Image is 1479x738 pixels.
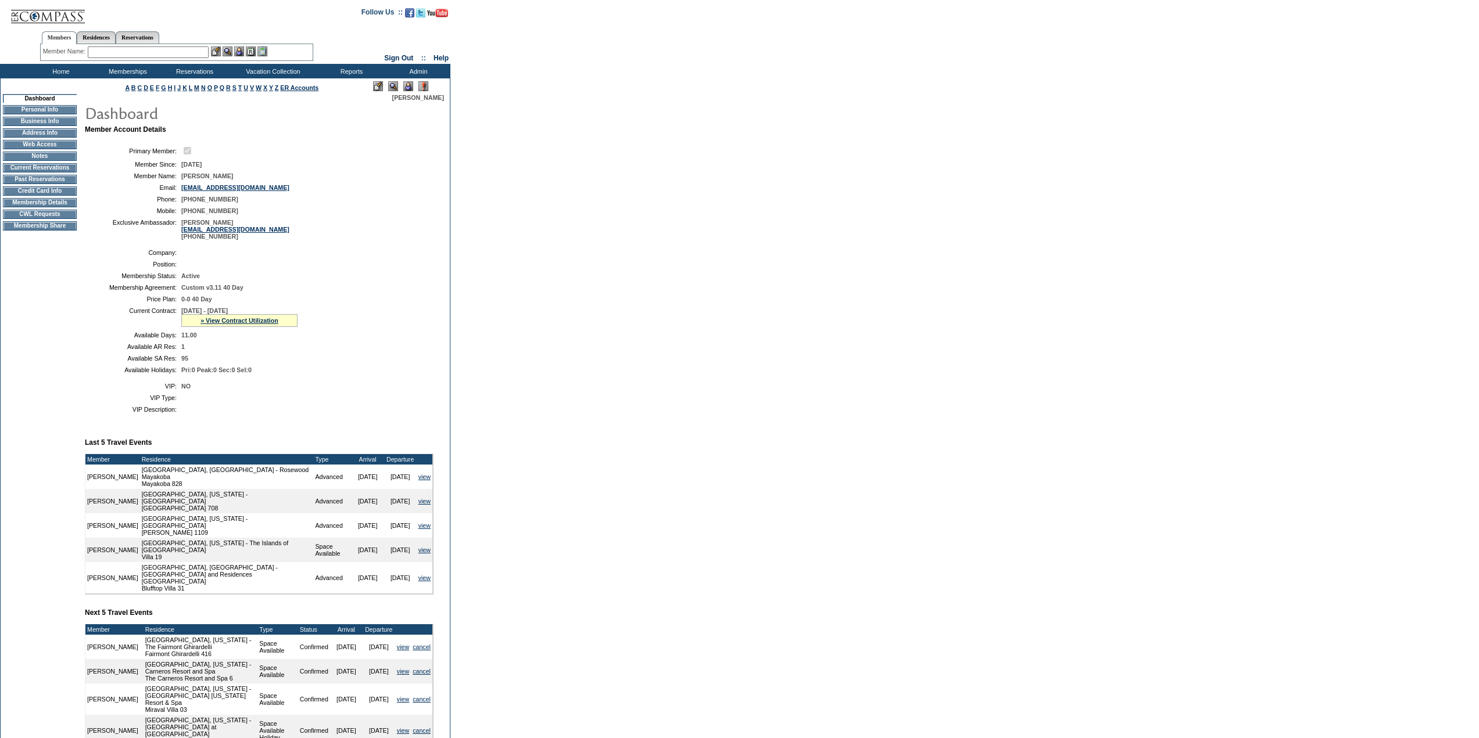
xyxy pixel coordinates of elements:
td: [DATE] [384,513,417,538]
a: view [418,522,431,529]
a: view [397,727,409,734]
a: R [226,84,231,91]
td: Member [85,624,140,635]
td: Arrival [352,454,384,465]
td: [DATE] [384,489,417,513]
td: Residence [140,454,314,465]
a: cancel [413,643,431,650]
span: Active [181,272,200,279]
img: Log Concern/Member Elevation [418,81,428,91]
td: Available Holidays: [89,366,177,373]
td: Web Access [3,140,77,149]
a: view [418,546,431,553]
td: Advanced [313,513,351,538]
a: B [131,84,136,91]
td: [DATE] [384,562,417,593]
td: Follow Us :: [361,7,403,21]
td: Available SA Res: [89,355,177,362]
td: Price Plan: [89,296,177,303]
b: Last 5 Travel Events [85,438,152,447]
img: Impersonate [403,81,413,91]
td: [DATE] [330,635,363,659]
td: Primary Member: [89,145,177,156]
img: pgTtlDashboard.gif [84,101,317,124]
td: Reservations [160,64,227,78]
a: Reservations [116,31,159,44]
a: Subscribe to our YouTube Channel [427,12,448,19]
a: M [194,84,199,91]
td: Vacation Collection [227,64,317,78]
td: Dashboard [3,94,77,103]
img: b_calculator.gif [257,46,267,56]
td: Address Info [3,128,77,138]
img: Edit Mode [373,81,383,91]
td: VIP Description: [89,406,177,413]
td: Member Name: [89,172,177,179]
img: b_edit.gif [211,46,221,56]
a: K [182,84,187,91]
td: [PERSON_NAME] [85,513,140,538]
td: [DATE] [330,659,363,683]
span: [PERSON_NAME] [PHONE_NUMBER] [181,219,289,240]
span: 95 [181,355,188,362]
td: Membership Share [3,221,77,231]
a: P [214,84,218,91]
a: C [137,84,142,91]
td: Confirmed [298,635,330,659]
td: Mobile: [89,207,177,214]
td: Exclusive Ambassador: [89,219,177,240]
td: [DATE] [352,538,384,562]
a: view [397,643,409,650]
td: Type [257,624,298,635]
td: [DATE] [352,562,384,593]
td: [GEOGRAPHIC_DATA], [US_STATE] - [GEOGRAPHIC_DATA] [US_STATE] Resort & Spa Miraval Villa 03 [144,683,258,715]
a: Residences [77,31,116,44]
b: Next 5 Travel Events [85,609,153,617]
span: 0-0 40 Day [181,296,212,303]
a: view [418,473,431,480]
td: [DATE] [363,659,395,683]
td: Advanced [313,562,351,593]
td: Available Days: [89,332,177,339]
a: » View Contract Utilization [200,317,278,324]
td: [GEOGRAPHIC_DATA], [GEOGRAPHIC_DATA] - [GEOGRAPHIC_DATA] and Residences [GEOGRAPHIC_DATA] Bluffto... [140,562,314,593]
a: D [144,84,148,91]
td: Personal Info [3,105,77,114]
a: Q [220,84,224,91]
td: [GEOGRAPHIC_DATA], [US_STATE] - The Fairmont Ghirardelli Fairmont Ghirardelli 416 [144,635,258,659]
a: L [189,84,192,91]
td: [GEOGRAPHIC_DATA], [US_STATE] - Carneros Resort and Spa The Carneros Resort and Spa 6 [144,659,258,683]
td: [GEOGRAPHIC_DATA], [US_STATE] - [GEOGRAPHIC_DATA] [GEOGRAPHIC_DATA] 708 [140,489,314,513]
a: Z [275,84,279,91]
td: Departure [363,624,395,635]
a: N [201,84,206,91]
a: T [238,84,242,91]
td: Position: [89,261,177,268]
td: Confirmed [298,659,330,683]
a: O [207,84,212,91]
span: NO [181,383,191,390]
td: [GEOGRAPHIC_DATA], [GEOGRAPHIC_DATA] - Rosewood Mayakoba Mayakoba 828 [140,465,314,489]
span: [PERSON_NAME] [392,94,444,101]
a: Help [434,54,449,62]
td: Status [298,624,330,635]
td: Departure [384,454,417,465]
span: 11.00 [181,332,197,339]
td: [DATE] [352,489,384,513]
a: [EMAIL_ADDRESS][DOMAIN_NAME] [181,184,289,191]
td: [PERSON_NAME] [85,683,140,715]
td: Current Reservations [3,163,77,172]
div: Member Name: [43,46,88,56]
img: Become our fan on Facebook [405,8,414,17]
td: [DATE] [363,683,395,715]
a: Become our fan on Facebook [405,12,414,19]
td: Arrival [330,624,363,635]
td: Residence [144,624,258,635]
td: [GEOGRAPHIC_DATA], [US_STATE] - The Islands of [GEOGRAPHIC_DATA] Villa 19 [140,538,314,562]
a: [EMAIL_ADDRESS][DOMAIN_NAME] [181,226,289,233]
a: Sign Out [384,54,413,62]
td: [DATE] [352,465,384,489]
span: :: [421,54,426,62]
a: ER Accounts [280,84,318,91]
td: [DATE] [330,683,363,715]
